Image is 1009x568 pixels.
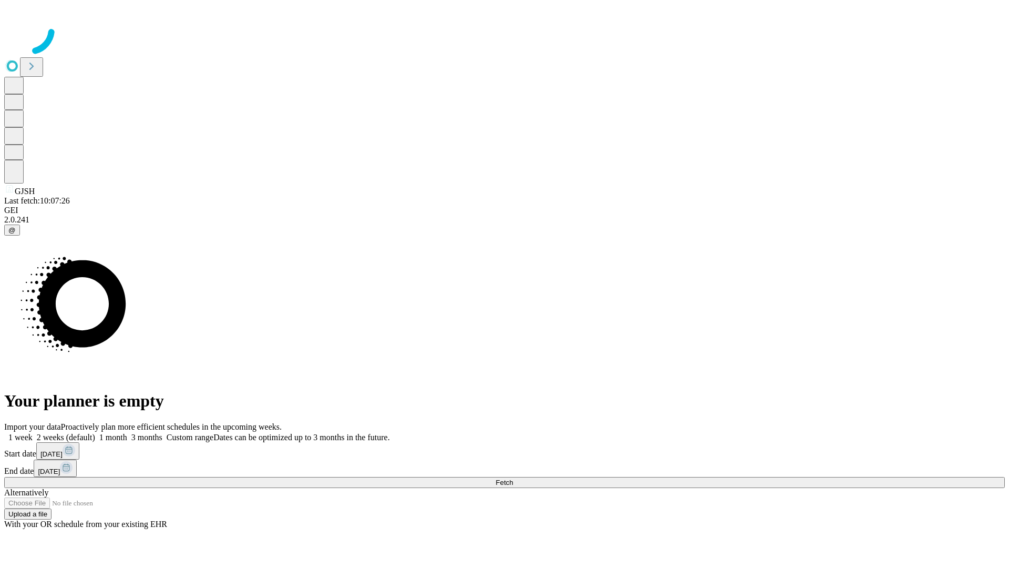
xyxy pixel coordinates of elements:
[167,433,213,442] span: Custom range
[4,509,52,520] button: Upload a file
[4,206,1005,215] div: GEI
[8,226,16,234] span: @
[131,433,162,442] span: 3 months
[4,460,1005,477] div: End date
[4,225,20,236] button: @
[4,488,48,497] span: Alternatively
[4,442,1005,460] div: Start date
[38,468,60,475] span: [DATE]
[213,433,389,442] span: Dates can be optimized up to 3 months in the future.
[61,422,282,431] span: Proactively plan more efficient schedules in the upcoming weeks.
[4,196,70,205] span: Last fetch: 10:07:26
[34,460,77,477] button: [DATE]
[40,450,63,458] span: [DATE]
[15,187,35,196] span: GJSH
[496,479,513,486] span: Fetch
[99,433,127,442] span: 1 month
[4,391,1005,411] h1: Your planner is empty
[8,433,33,442] span: 1 week
[4,520,167,529] span: With your OR schedule from your existing EHR
[4,422,61,431] span: Import your data
[36,442,79,460] button: [DATE]
[37,433,95,442] span: 2 weeks (default)
[4,215,1005,225] div: 2.0.241
[4,477,1005,488] button: Fetch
